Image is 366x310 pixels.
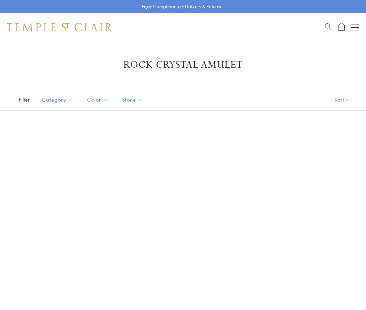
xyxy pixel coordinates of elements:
[319,89,366,110] button: Show sort by
[17,59,349,71] h1: Rock Crystal Amulet
[351,23,359,31] button: Open navigation
[82,92,113,108] button: Color
[84,95,113,104] span: Color
[142,3,221,10] p: Enjoy Complimentary Delivery & Returns
[119,95,148,104] span: Stone
[338,23,345,31] a: Open Shopping Bag
[37,92,78,108] button: Category
[38,95,78,104] span: Category
[325,23,332,31] a: Search
[7,23,112,31] img: Temple St. Clair
[117,92,148,108] button: Stone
